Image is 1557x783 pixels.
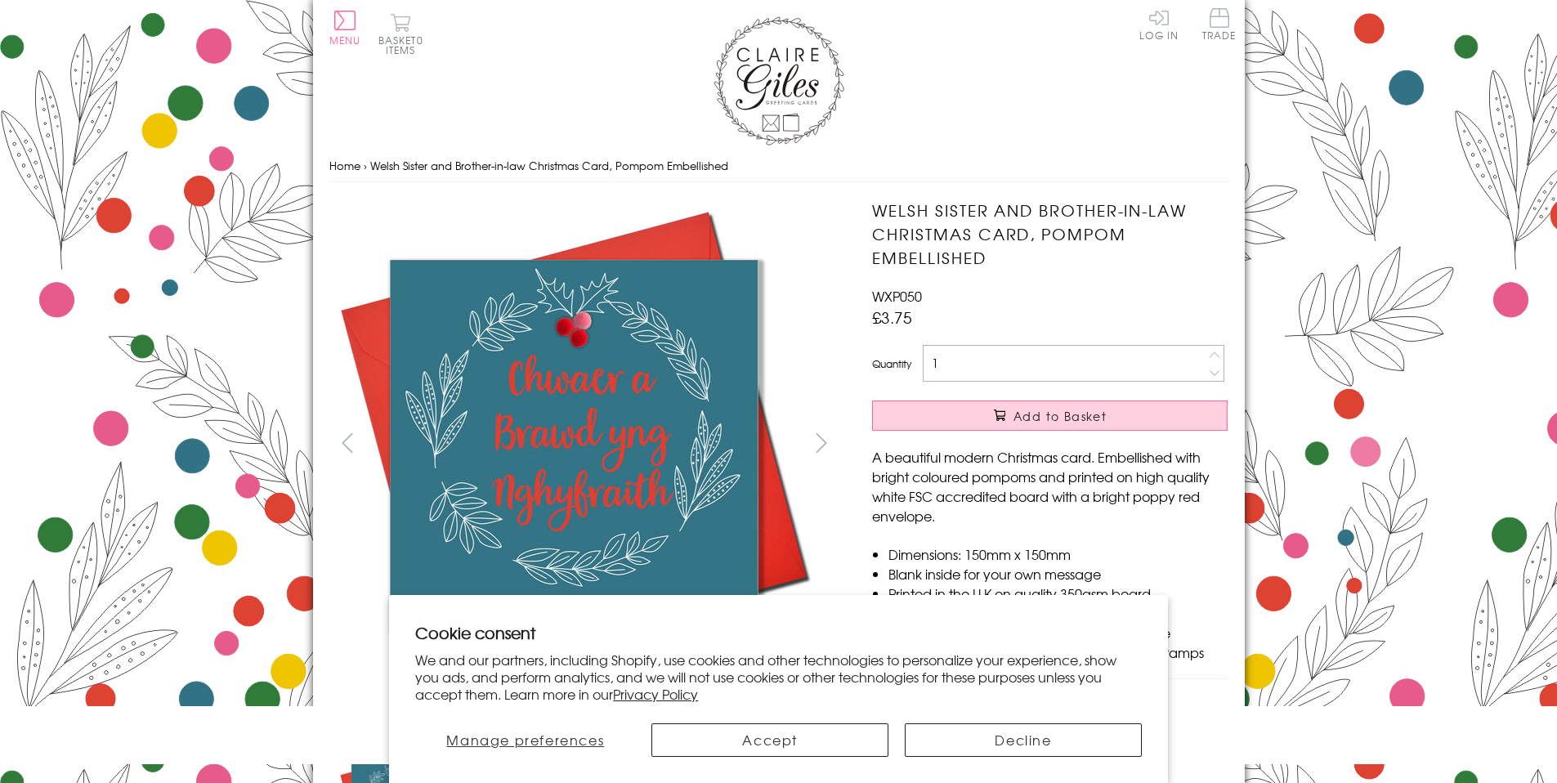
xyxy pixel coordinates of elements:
button: Manage preferences [415,723,635,757]
label: Quantity [872,356,911,371]
span: Add to Basket [1013,408,1107,424]
a: Log In [1139,8,1179,40]
nav: breadcrumbs [329,150,1228,183]
span: £3.75 [872,306,912,329]
li: Dimensions: 150mm x 150mm [888,544,1228,564]
button: Add to Basket [872,400,1228,431]
button: Accept [651,723,888,757]
button: prev [329,424,366,461]
img: Welsh Sister and Brother-in-law Christmas Card, Pompom Embellished [329,199,820,689]
p: A beautiful modern Christmas card. Embellished with bright coloured pompoms and printed on high q... [872,447,1228,526]
a: Trade [1202,8,1237,43]
span: › [364,158,367,173]
a: Home [329,158,360,173]
span: 0 items [386,33,423,57]
span: Menu [329,33,361,47]
span: WXP050 [872,286,922,306]
button: Decline [905,723,1142,757]
span: Trade [1202,8,1237,40]
h1: Welsh Sister and Brother-in-law Christmas Card, Pompom Embellished [872,199,1228,269]
span: Welsh Sister and Brother-in-law Christmas Card, Pompom Embellished [370,158,728,173]
button: next [803,424,839,461]
p: We and our partners, including Shopify, use cookies and other technologies to personalize your ex... [415,651,1142,702]
li: Blank inside for your own message [888,564,1228,584]
a: Privacy Policy [613,684,698,704]
button: Menu [329,11,361,45]
button: Basket0 items [378,13,423,55]
h2: Cookie consent [415,621,1142,644]
img: Claire Giles Greetings Cards [714,16,844,145]
li: Printed in the U.K on quality 350gsm board [888,584,1228,603]
span: Manage preferences [446,730,604,749]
